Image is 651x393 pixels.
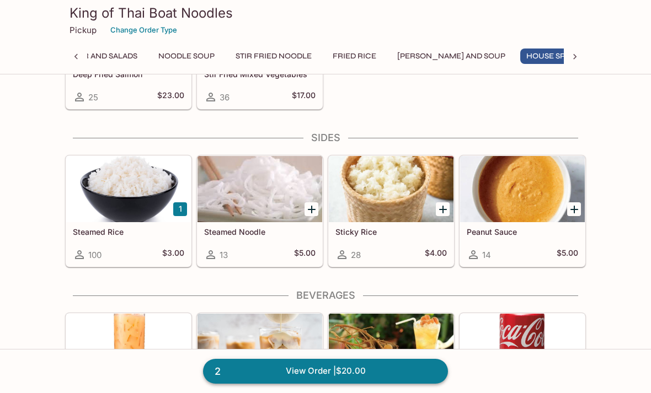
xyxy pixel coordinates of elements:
div: Coke [460,314,585,380]
a: Peanut Sauce14$5.00 [460,155,585,267]
span: 14 [482,250,491,260]
h5: Steamed Rice [73,227,184,236]
span: 13 [220,250,228,260]
h5: $3.00 [162,248,184,261]
h5: Steamed Noodle [204,227,316,236]
h5: $23.00 [157,90,184,104]
a: Sticky Rice28$4.00 [328,155,454,267]
span: 36 [220,92,230,103]
button: Add Steamed Rice [173,202,187,216]
h5: Sticky Rice [335,227,447,236]
span: 100 [88,250,102,260]
h5: $5.00 [557,248,578,261]
div: Thai Iced Tea [66,314,191,380]
div: Steamed Rice [66,156,191,222]
a: Steamed Rice100$3.00 [66,155,191,267]
button: Stir Fried Noodle [230,49,318,64]
button: Add Steamed Noodle [305,202,318,216]
span: 25 [88,92,98,103]
div: Longan Juice [329,314,453,380]
button: Appetizer and Salads [40,49,143,64]
button: House Specials [520,49,598,64]
div: Steamed Noodle [198,156,322,222]
button: Noodle Soup [152,49,221,64]
span: 28 [351,250,361,260]
button: [PERSON_NAME] and Soup [391,49,511,64]
div: Thai Iced Coffee [198,314,322,380]
h5: $5.00 [294,248,316,261]
div: Peanut Sauce [460,156,585,222]
p: Pickup [70,25,97,35]
button: Add Sticky Rice [436,202,450,216]
h5: $17.00 [292,90,316,104]
div: Sticky Rice [329,156,453,222]
button: Fried Rice [327,49,382,64]
h4: Sides [65,132,586,144]
h5: Peanut Sauce [467,227,578,236]
button: Change Order Type [105,21,182,39]
span: 2 [208,364,227,379]
a: Steamed Noodle13$5.00 [197,155,323,267]
h5: $4.00 [425,248,447,261]
h3: King of Thai Boat Noodles [70,4,581,21]
button: Add Peanut Sauce [567,202,581,216]
h4: Beverages [65,289,586,302]
a: 2View Order |$20.00 [203,359,448,383]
